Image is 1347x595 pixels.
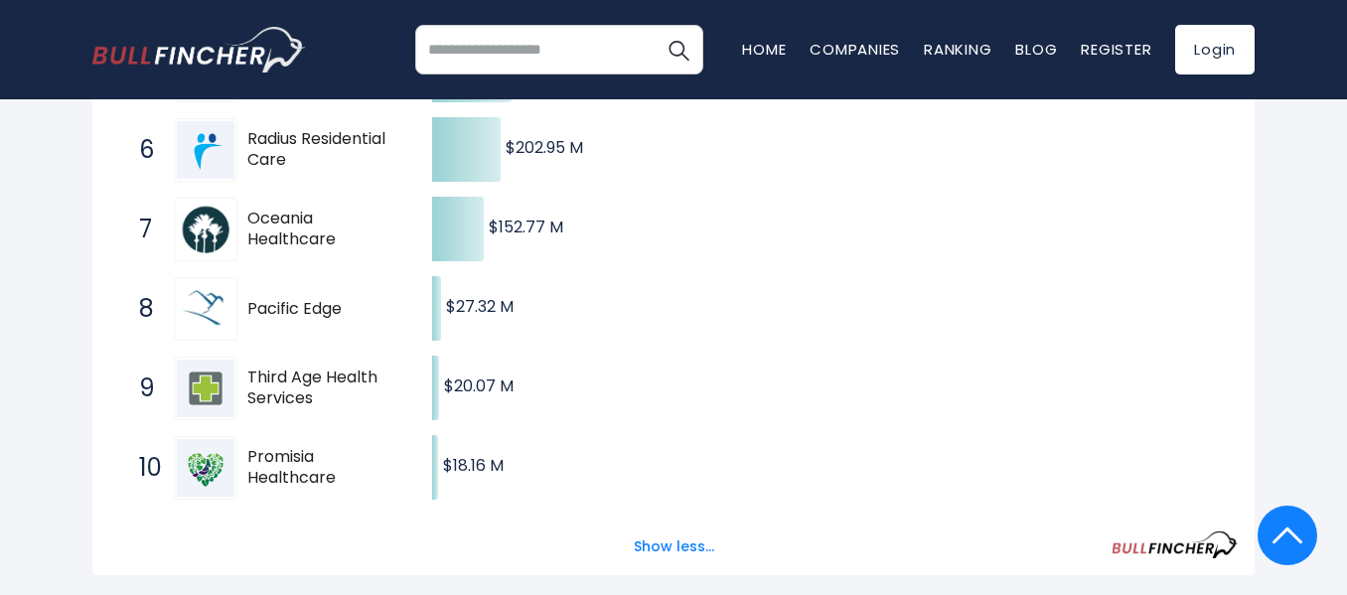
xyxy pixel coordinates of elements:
a: Go to homepage [92,27,306,73]
text: $152.77 M [489,216,563,238]
span: 8 [129,292,149,326]
img: Oceania Healthcare [177,201,234,258]
img: Radius Residential Care [177,121,234,179]
span: 7 [129,213,149,246]
a: Blog [1015,39,1057,60]
text: $27.32 M [446,295,514,318]
a: Register [1081,39,1151,60]
span: Third Age Health Services [247,368,397,409]
button: Search [654,25,703,74]
img: Pacific Edge [177,280,234,338]
a: Login [1175,25,1255,74]
text: $20.07 M [444,374,514,397]
span: Radius Residential Care [247,129,397,171]
span: Promisia Healthcare [247,447,397,489]
a: Home [742,39,786,60]
img: Third Age Health Services [177,360,234,417]
button: Show less... [622,530,726,563]
span: 10 [129,451,149,485]
img: bullfincher logo [92,27,306,73]
span: Pacific Edge [247,299,397,320]
img: Promisia Healthcare [177,439,234,497]
span: 6 [129,133,149,167]
span: Oceania Healthcare [247,209,397,250]
span: 9 [129,372,149,405]
a: Companies [810,39,900,60]
text: $18.16 M [443,454,504,477]
text: $202.95 M [506,136,583,159]
a: Ranking [924,39,991,60]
